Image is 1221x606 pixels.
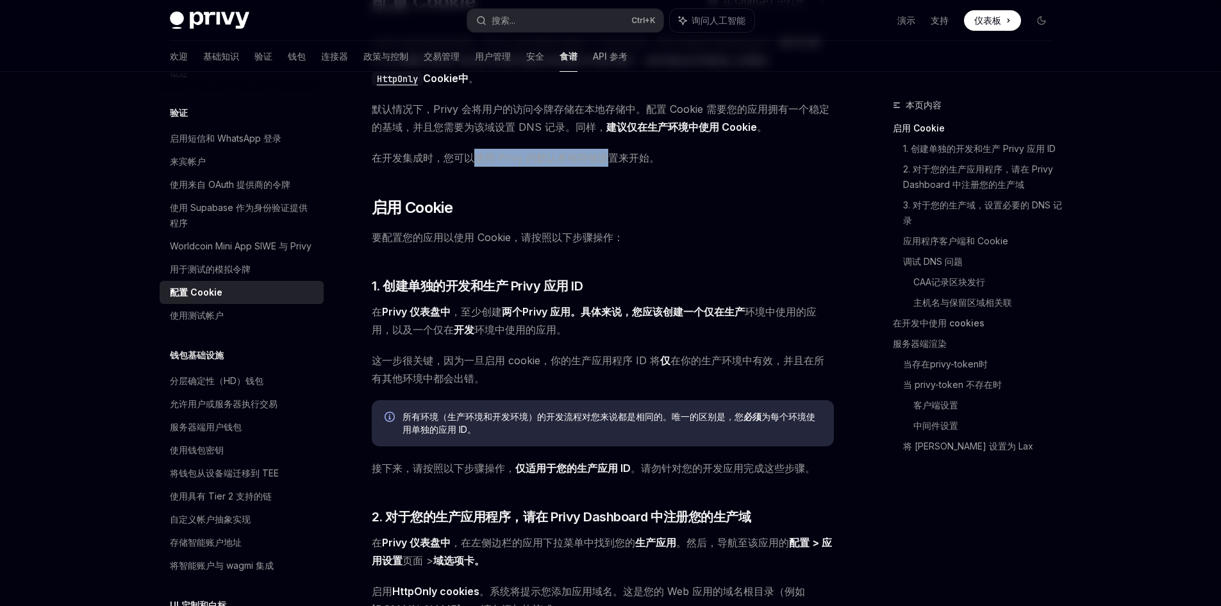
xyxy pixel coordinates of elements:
font: 将智能账户与 wagmi 集成 [170,560,274,571]
font: 分层确定性（HD）钱包 [170,375,263,386]
font: 当 privy-token 不存在时 [903,379,1002,390]
a: 使用钱包密钥 [160,439,324,462]
a: 交易管理 [424,41,460,72]
a: 用户管理 [475,41,511,72]
font: 验证 [254,51,272,62]
font: 。 [469,72,479,85]
font: 仅适用于您的生产应用 ID [515,462,631,475]
a: 应用程序客户端和 Cookie [903,231,1062,251]
font: HttpOnly cookies [392,585,479,598]
a: API 参考 [593,41,627,72]
font: 在开发中使用 cookies [893,317,984,328]
button: 搜索...Ctrl+K [467,9,663,32]
font: 基础知识 [203,51,239,62]
font: CAA记录区块发行 [913,276,985,287]
font: 接下来，请按照以下步骤操作， [372,462,515,475]
a: 钱包 [288,41,306,72]
font: 所有环境（生产环境和开发环境）的开发流程对您来说都是相同的。唯一的区别是，您 [403,411,743,422]
font: 使用钱包密钥 [170,444,224,455]
font: 在 [372,305,382,318]
a: 自定义帐户抽象实现 [160,508,324,531]
a: 3. 对于您的生产域，设置必要的 DNS 记录 [903,195,1062,231]
font: 钱包 [288,51,306,62]
font: 要配置您的应用以使用 Cookie，请按照以下步骤操作： [372,231,624,244]
font: 食谱 [560,51,577,62]
font: 3. 对于您的生产域，设置必要的 DNS 记录 [903,199,1062,226]
a: 使用具有 Tier 2 支持的链 [160,485,324,508]
font: 生产 [724,305,745,318]
font: 用于测试的模拟令牌 [170,264,251,274]
font: 安全 [526,51,544,62]
font: +K [645,15,656,25]
font: 页面 > [403,554,433,567]
font: 询问人工智能 [692,15,745,26]
a: 将智能账户与 wagmi 集成 [160,554,324,577]
font: 这一步很关键，因为一旦启用 cookie，你的生产应用程序 ID 将 [372,354,660,367]
font: 当存在privy-token时 [903,358,988,369]
a: 来宾帐户 [160,150,324,173]
font: 交易管理 [424,51,460,62]
a: 使用测试帐户 [160,304,324,327]
font: 支持 [931,15,949,26]
font: 。然后，导航至该应用的 [676,536,789,549]
a: 服务器端渲染 [893,333,1062,354]
font: 服务器端渲染 [893,338,947,349]
font: 生产应用 [635,536,676,549]
a: Privy 仪表盘中 [382,536,451,550]
a: HttpOnlyCookie [372,72,458,85]
font: 自定义帐户抽象实现 [170,514,251,525]
a: 使用来自 OAuth 提供商的令牌 [160,173,324,196]
font: 中 [458,72,469,85]
font: 用户管理 [475,51,511,62]
font: 域选项卡。 [433,554,485,567]
font: 客户端设置 [913,400,958,410]
a: 将 [PERSON_NAME] 设置为 Lax [903,436,1062,457]
a: 验证 [254,41,272,72]
font: 中间件设置 [913,420,958,431]
font: 将钱包从设备端迁移到 TEE [170,467,279,478]
font: 环境中使用的应用 [474,323,556,336]
font: API 参考 [593,51,627,62]
font: 来宾帐户 [170,156,206,167]
font: 。 [556,323,567,336]
a: 1. 创建单独的开发和生产 Privy 应用 ID [903,139,1062,159]
font: 在开发集成时，您可以使用 Privy 的默认本地存储设置来开始。 [372,151,660,164]
font: 将 [PERSON_NAME] 设置为 Lax [903,441,1033,451]
a: 连接器 [321,41,348,72]
font: 。请勿针对您的开发应用完成这些步骤。 [631,462,815,475]
a: 服务器端用户钱包 [160,416,324,439]
font: 应用程序客户端和 Cookie [903,235,1008,246]
a: 启用 Cookie [893,118,1062,139]
font: 建议仅在生产环境中使用 Cookie [606,121,757,133]
font: 政策与控制 [363,51,408,62]
font: 本页内容 [906,99,942,110]
a: 存储智能账户地址 [160,531,324,554]
font: 欢迎 [170,51,188,62]
font: 开发 [454,323,474,336]
font: 两个Privy 应用。具体来说，您应该创建一个仅在 [502,305,724,318]
a: Privy 仪表盘中 [382,305,451,319]
font: ，在左侧边栏的应用下拉菜单中 [451,536,594,549]
a: 欢迎 [170,41,188,72]
a: 食谱 [560,41,577,72]
font: 仅 [660,354,670,367]
font: 使用来自 OAuth 提供商的令牌 [170,179,290,190]
svg: 信息 [385,412,397,425]
a: 客户端设置 [913,395,1062,416]
font: 配置 Cookie [170,287,222,298]
a: 中间件设置 [913,416,1062,436]
font: 搜索... [492,15,515,26]
a: 主机名与保留区域相关联 [913,292,1062,313]
font: Worldcoin Mini App SIWE 与 Privy [170,240,311,251]
img: 深色标志 [170,12,249,29]
font: 主机名与保留区域相关联 [913,297,1012,308]
font: 仪表板 [974,15,1001,26]
font: 找到您的 [594,536,635,549]
a: 使用 Supabase 作为身份验证提供程序 [160,196,324,235]
font: 连接器 [321,51,348,62]
a: 仪表板 [964,10,1021,31]
font: 演示 [897,15,915,26]
a: 启用短信和 WhatsApp 登录 [160,127,324,150]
